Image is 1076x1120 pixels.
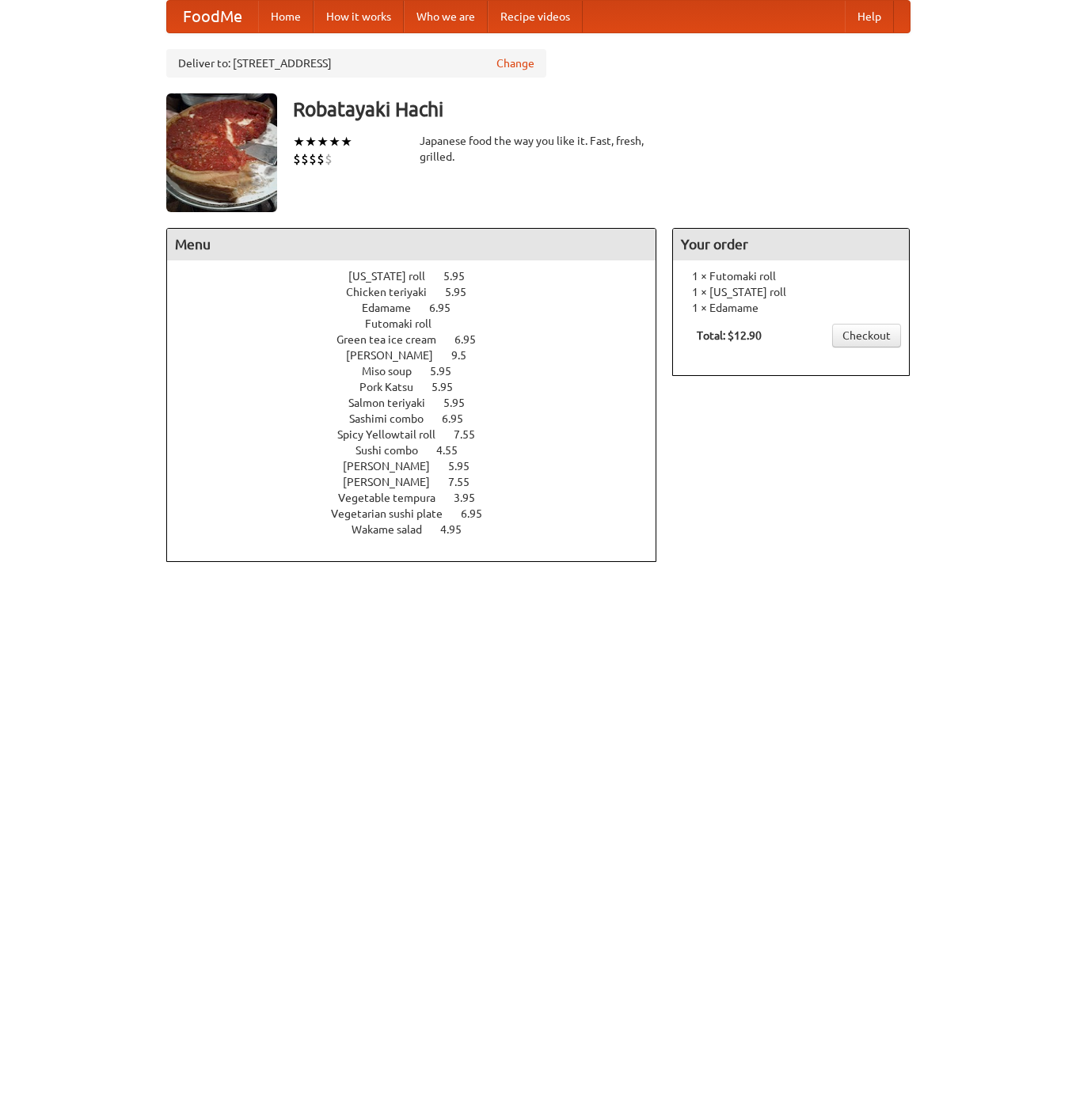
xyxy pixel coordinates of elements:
[420,133,657,165] div: Japanese food the way you like it. Fast, fresh, grilled.
[349,412,439,425] span: Sashimi combo
[167,229,656,260] h4: Menu
[166,49,546,78] div: Deliver to: [STREET_ADDRESS]
[301,150,309,168] li: $
[443,397,481,409] span: 5.95
[362,302,480,314] a: Edamame 6.95
[293,93,911,125] h3: Robatayaki Hachi
[355,444,487,457] a: Sushi combo 4.55
[365,317,447,330] span: Futomaki roll
[496,55,534,71] a: Change
[445,286,482,298] span: 5.95
[355,444,434,457] span: Sushi combo
[343,476,499,488] a: [PERSON_NAME] 7.55
[681,284,901,300] li: 1 × [US_STATE] roll
[488,1,583,32] a: Recipe videos
[346,349,496,362] a: [PERSON_NAME] 9.5
[461,507,498,520] span: 6.95
[337,428,451,441] span: Spicy Yellowtail roll
[352,523,491,536] a: Wakame salad 4.95
[832,324,901,347] a: Checkout
[305,133,317,150] li: ★
[293,133,305,150] li: ★
[325,150,333,168] li: $
[432,381,469,393] span: 5.95
[331,507,458,520] span: Vegetarian sushi plate
[404,1,488,32] a: Who we are
[440,523,477,536] span: 4.95
[352,523,438,536] span: Wakame salad
[349,412,492,425] a: Sashimi combo 6.95
[845,1,894,32] a: Help
[258,1,314,32] a: Home
[343,460,446,473] span: [PERSON_NAME]
[348,270,494,283] a: [US_STATE] roll 5.95
[340,133,352,150] li: ★
[697,329,762,342] b: Total: $12.90
[336,333,452,346] span: Green tea ice cream
[454,333,492,346] span: 6.95
[346,286,443,298] span: Chicken teriyaki
[346,286,496,298] a: Chicken teriyaki 5.95
[362,365,481,378] a: Miso soup 5.95
[317,133,329,150] li: ★
[314,1,404,32] a: How it works
[343,460,499,473] a: [PERSON_NAME] 5.95
[443,270,481,283] span: 5.95
[167,1,258,32] a: FoodMe
[430,365,467,378] span: 5.95
[429,302,466,314] span: 6.95
[448,476,485,488] span: 7.55
[336,333,505,346] a: Green tea ice cream 6.95
[454,428,491,441] span: 7.55
[338,492,451,504] span: Vegetable tempura
[309,150,317,168] li: $
[454,492,491,504] span: 3.95
[362,302,427,314] span: Edamame
[681,300,901,316] li: 1 × Edamame
[317,150,325,168] li: $
[343,476,446,488] span: [PERSON_NAME]
[337,428,504,441] a: Spicy Yellowtail roll 7.55
[436,444,473,457] span: 4.55
[359,381,429,393] span: Pork Katsu
[348,397,441,409] span: Salmon teriyaki
[681,268,901,284] li: 1 × Futomaki roll
[346,349,449,362] span: [PERSON_NAME]
[673,229,909,260] h4: Your order
[338,492,504,504] a: Vegetable tempura 3.95
[348,397,494,409] a: Salmon teriyaki 5.95
[451,349,482,362] span: 9.5
[448,460,485,473] span: 5.95
[329,133,340,150] li: ★
[362,365,428,378] span: Miso soup
[442,412,479,425] span: 6.95
[166,93,277,212] img: angular.jpg
[331,507,511,520] a: Vegetarian sushi plate 6.95
[359,381,482,393] a: Pork Katsu 5.95
[348,270,441,283] span: [US_STATE] roll
[365,317,477,330] a: Futomaki roll
[293,150,301,168] li: $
